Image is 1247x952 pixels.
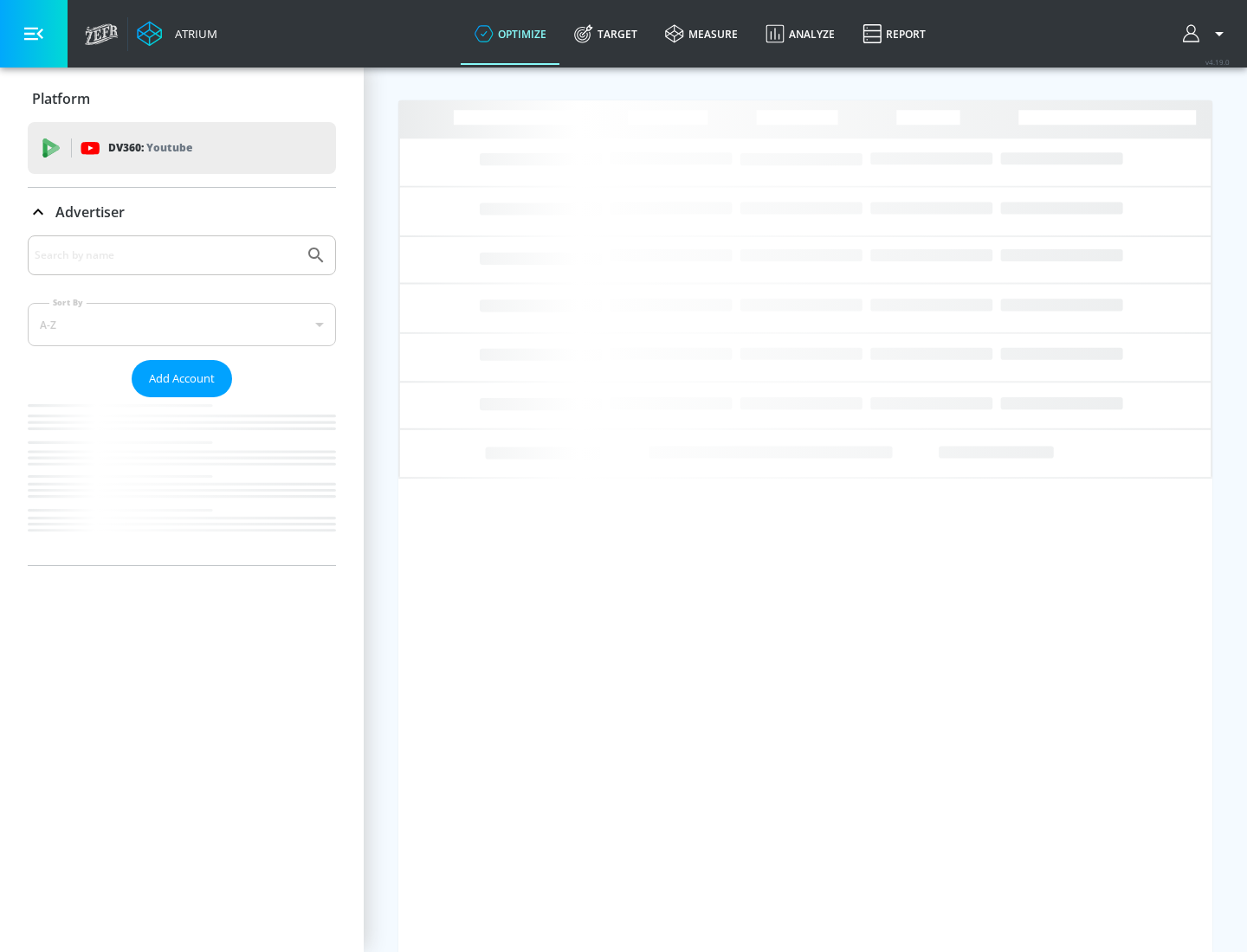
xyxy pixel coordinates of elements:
div: Advertiser [28,235,336,565]
div: DV360: Youtube [28,122,336,174]
span: v 4.19.0 [1205,57,1230,67]
input: Search by name [35,244,297,267]
div: Advertiser [28,188,336,236]
label: Sort By [49,297,87,308]
span: Add Account [149,369,215,389]
div: Atrium [168,26,217,42]
nav: list of Advertiser [28,397,336,565]
a: Report [849,3,940,65]
div: A-Z [28,303,336,346]
a: Atrium [137,21,217,47]
a: measure [651,3,752,65]
div: Platform [28,74,336,123]
a: Target [560,3,651,65]
p: Youtube [146,138,192,157]
p: Advertiser [55,203,125,222]
a: Analyze [752,3,849,65]
p: DV360: [108,138,192,158]
p: Platform [32,89,90,108]
button: Add Account [132,360,232,397]
a: optimize [461,3,560,65]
